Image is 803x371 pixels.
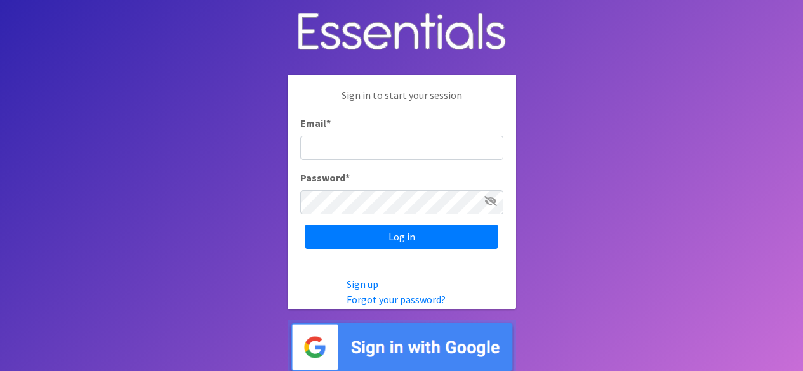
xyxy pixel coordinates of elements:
a: Sign up [347,278,378,290]
abbr: required [326,117,331,129]
abbr: required [345,171,350,184]
label: Email [300,115,331,131]
p: Sign in to start your session [300,88,503,115]
a: Forgot your password? [347,293,446,306]
label: Password [300,170,350,185]
input: Log in [305,225,498,249]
